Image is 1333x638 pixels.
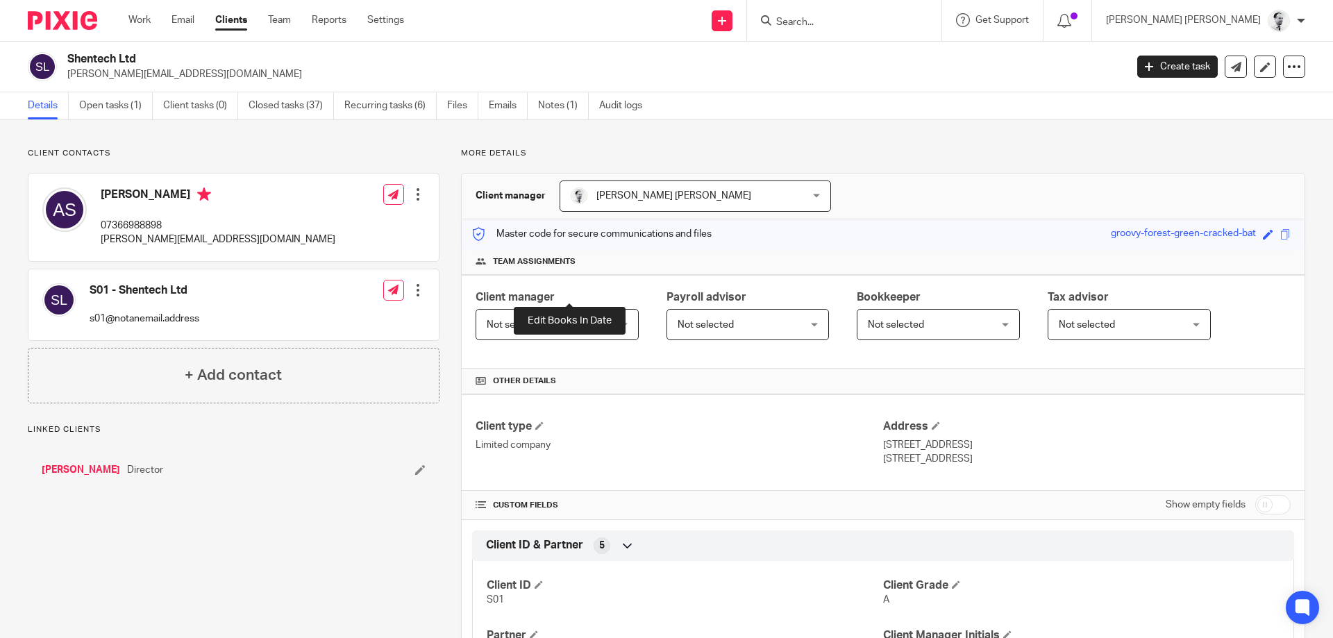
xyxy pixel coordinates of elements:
[101,187,335,205] h4: [PERSON_NAME]
[28,92,69,119] a: Details
[489,92,528,119] a: Emails
[571,187,587,204] img: Mass_2025.jpg
[447,92,478,119] a: Files
[79,92,153,119] a: Open tasks (1)
[67,67,1116,81] p: [PERSON_NAME][EMAIL_ADDRESS][DOMAIN_NAME]
[1268,10,1290,32] img: Mass_2025.jpg
[28,148,439,159] p: Client contacts
[42,283,76,317] img: svg%3E
[1059,320,1115,330] span: Not selected
[666,292,746,303] span: Payroll advisor
[538,92,589,119] a: Notes (1)
[185,364,282,386] h4: + Add contact
[476,500,883,511] h4: CUSTOM FIELDS
[90,283,199,298] h4: S01 - Shentech Ltd
[1106,13,1261,27] p: [PERSON_NAME] [PERSON_NAME]
[101,233,335,246] p: [PERSON_NAME][EMAIL_ADDRESS][DOMAIN_NAME]
[1048,292,1109,303] span: Tax advisor
[487,320,543,330] span: Not selected
[883,578,1280,593] h4: Client Grade
[476,292,555,303] span: Client manager
[67,52,907,67] h2: Shentech Ltd
[493,376,556,387] span: Other details
[883,452,1291,466] p: [STREET_ADDRESS]
[268,13,291,27] a: Team
[1111,226,1256,242] div: groovy-forest-green-cracked-bat
[312,13,346,27] a: Reports
[101,219,335,233] p: 07366988898
[28,424,439,435] p: Linked clients
[472,227,712,241] p: Master code for secure communications and files
[975,15,1029,25] span: Get Support
[883,419,1291,434] h4: Address
[476,419,883,434] h4: Client type
[1166,498,1246,512] label: Show empty fields
[487,578,883,593] h4: Client ID
[493,256,576,267] span: Team assignments
[596,191,751,201] span: [PERSON_NAME] [PERSON_NAME]
[42,187,87,232] img: svg%3E
[249,92,334,119] a: Closed tasks (37)
[775,17,900,29] input: Search
[678,320,734,330] span: Not selected
[197,187,211,201] i: Primary
[42,463,120,477] a: [PERSON_NAME]
[215,13,247,27] a: Clients
[171,13,194,27] a: Email
[28,52,57,81] img: svg%3E
[28,11,97,30] img: Pixie
[476,438,883,452] p: Limited company
[883,595,889,605] span: A
[487,595,504,605] span: S01
[127,463,163,477] span: Director
[1137,56,1218,78] a: Create task
[883,438,1291,452] p: [STREET_ADDRESS]
[486,538,583,553] span: Client ID & Partner
[857,292,921,303] span: Bookkeeper
[599,92,653,119] a: Audit logs
[461,148,1305,159] p: More details
[599,539,605,553] span: 5
[367,13,404,27] a: Settings
[476,189,546,203] h3: Client manager
[868,320,924,330] span: Not selected
[344,92,437,119] a: Recurring tasks (6)
[163,92,238,119] a: Client tasks (0)
[128,13,151,27] a: Work
[90,312,199,326] p: s01@notanemail.address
